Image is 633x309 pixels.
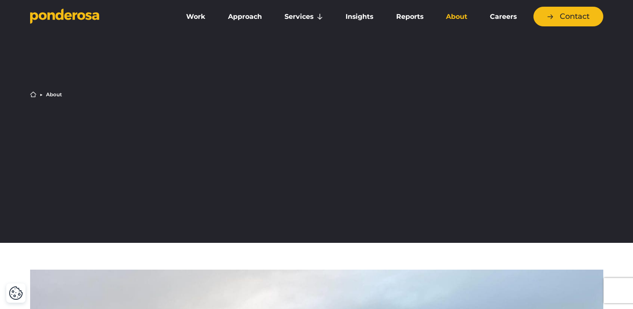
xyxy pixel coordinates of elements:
a: About [436,8,477,26]
a: Work [177,8,215,26]
img: Revisit consent button [9,286,23,300]
li: About [46,92,62,97]
li: ▶︎ [40,92,43,97]
button: Cookie Settings [9,286,23,300]
a: Home [30,91,36,98]
a: Careers [480,8,526,26]
a: Services [275,8,333,26]
a: Contact [533,7,603,26]
a: Approach [218,8,272,26]
a: Reports [387,8,433,26]
a: Go to homepage [30,8,164,25]
a: Insights [336,8,383,26]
